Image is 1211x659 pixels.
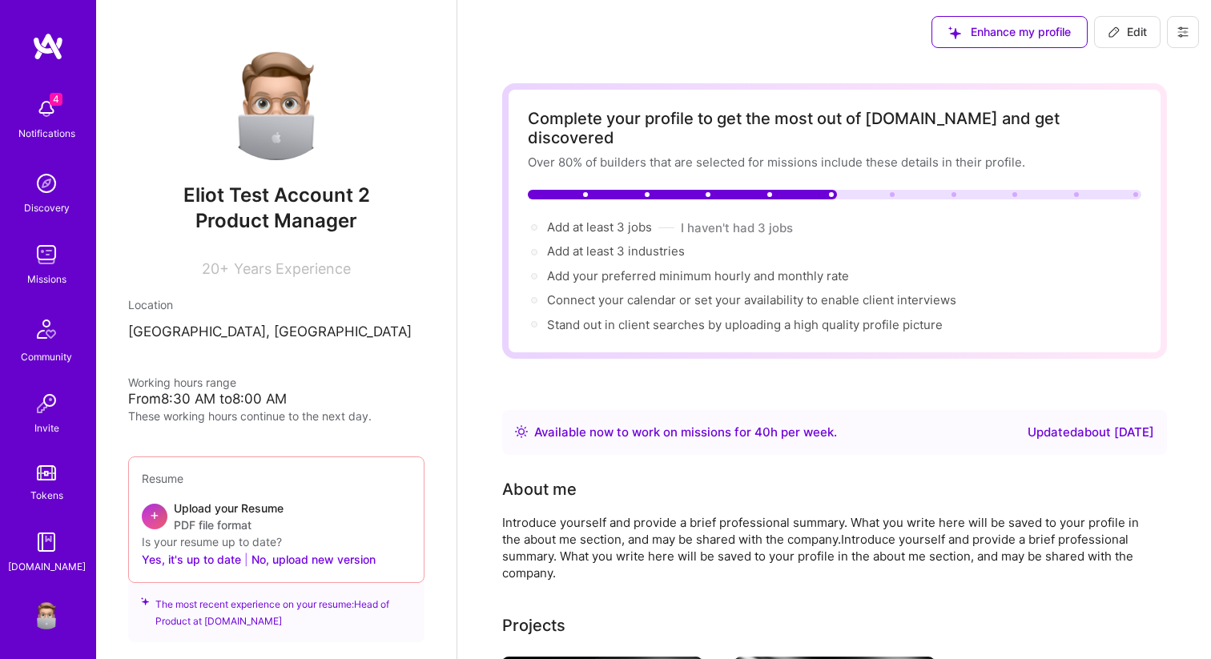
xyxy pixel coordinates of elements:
div: Projects [502,613,565,637]
button: I haven't had 3 jobs [681,219,793,236]
button: Edit [1094,16,1161,48]
div: Upload your Resume [174,500,284,533]
span: Resume [142,472,183,485]
div: Available now to work on missions for h per week . [534,423,837,442]
span: Edit [1108,24,1147,40]
div: Updated about [DATE] [1028,423,1154,442]
div: Tokens [30,487,63,504]
div: These working hours continue to the next day. [128,408,424,424]
button: No, upload new version [251,550,376,569]
span: Add at least 3 industries [547,243,685,259]
span: Working hours range [128,376,236,389]
span: Add your preferred minimum hourly and monthly rate [547,268,849,283]
span: Eliot Test Account 2 [128,183,424,207]
a: User Avatar [26,597,66,629]
div: Notifications [18,125,75,142]
span: Product Manager [195,209,357,232]
div: Discovery [24,199,70,216]
span: Connect your calendar or set your availability to enable client interviews [547,292,956,307]
div: Community [21,348,72,365]
i: icon SuggestedTeams [141,596,149,607]
span: Add at least 3 jobs [547,219,652,235]
span: + [150,506,159,523]
div: +Upload your ResumePDF file format [142,500,411,533]
span: | [244,551,248,568]
span: PDF file format [174,516,284,533]
span: 40 [754,424,770,440]
img: Invite [30,388,62,420]
img: User Avatar [30,597,62,629]
p: [GEOGRAPHIC_DATA], [GEOGRAPHIC_DATA] [128,323,424,342]
img: User Avatar [212,32,340,160]
img: Community [27,310,66,348]
div: The most recent experience on your resume: Head of Product at [DOMAIN_NAME] [128,573,424,642]
div: [DOMAIN_NAME] [8,558,86,575]
i: icon SuggestedTeams [948,26,961,39]
div: Stand out in client searches by uploading a high quality profile picture [547,316,943,333]
img: bell [30,93,62,125]
div: Location [128,296,424,313]
span: Years Experience [234,260,351,277]
div: Introduce yourself and provide a brief professional summary. What you write here will be saved to... [502,514,1143,581]
div: Is your resume up to date? [142,533,411,550]
img: tokens [37,465,56,480]
span: 4 [50,93,62,106]
img: Availability [515,425,528,438]
span: Enhance my profile [948,24,1071,40]
div: Missions [27,271,66,287]
span: 20+ [202,260,229,277]
div: Complete your profile to get the most out of [DOMAIN_NAME] and get discovered [528,109,1141,147]
img: guide book [30,526,62,558]
div: About me [502,477,577,501]
img: teamwork [30,239,62,271]
img: logo [32,32,64,61]
button: Yes, it's up to date [142,550,241,569]
div: Invite [34,420,59,436]
div: Over 80% of builders that are selected for missions include these details in their profile. [528,154,1141,171]
button: Enhance my profile [931,16,1088,48]
img: discovery [30,167,62,199]
div: From 8:30 AM to 8:00 AM [128,391,424,408]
